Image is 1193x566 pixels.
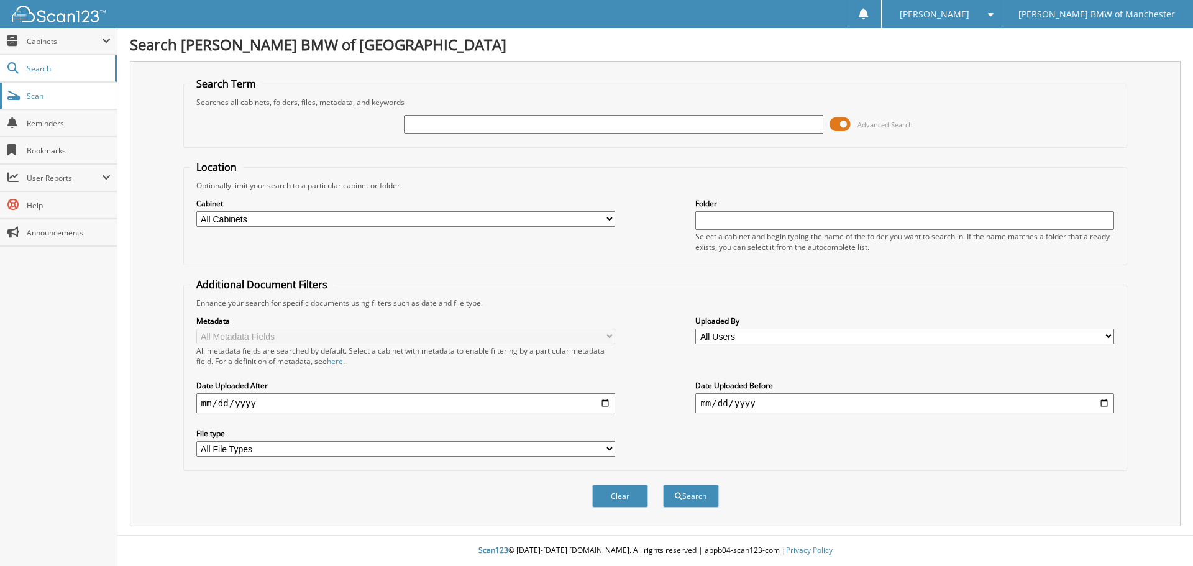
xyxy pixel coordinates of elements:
[695,316,1114,326] label: Uploaded By
[695,231,1114,252] div: Select a cabinet and begin typing the name of the folder you want to search in. If the name match...
[857,120,913,129] span: Advanced Search
[663,485,719,508] button: Search
[27,91,111,101] span: Scan
[327,356,343,367] a: here
[12,6,106,22] img: scan123-logo-white.svg
[130,34,1181,55] h1: Search [PERSON_NAME] BMW of [GEOGRAPHIC_DATA]
[196,198,615,209] label: Cabinet
[27,227,111,238] span: Announcements
[27,36,102,47] span: Cabinets
[196,316,615,326] label: Metadata
[695,380,1114,391] label: Date Uploaded Before
[695,393,1114,413] input: end
[478,545,508,555] span: Scan123
[27,200,111,211] span: Help
[190,97,1121,107] div: Searches all cabinets, folders, files, metadata, and keywords
[27,145,111,156] span: Bookmarks
[27,118,111,129] span: Reminders
[196,428,615,439] label: File type
[190,180,1121,191] div: Optionally limit your search to a particular cabinet or folder
[190,298,1121,308] div: Enhance your search for specific documents using filters such as date and file type.
[1018,11,1175,18] span: [PERSON_NAME] BMW of Manchester
[190,77,262,91] legend: Search Term
[190,278,334,291] legend: Additional Document Filters
[27,63,109,74] span: Search
[190,160,243,174] legend: Location
[900,11,969,18] span: [PERSON_NAME]
[786,545,833,555] a: Privacy Policy
[27,173,102,183] span: User Reports
[196,393,615,413] input: start
[695,198,1114,209] label: Folder
[117,536,1193,566] div: © [DATE]-[DATE] [DOMAIN_NAME]. All rights reserved | appb04-scan123-com |
[196,345,615,367] div: All metadata fields are searched by default. Select a cabinet with metadata to enable filtering b...
[592,485,648,508] button: Clear
[196,380,615,391] label: Date Uploaded After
